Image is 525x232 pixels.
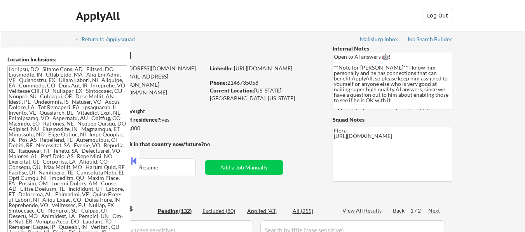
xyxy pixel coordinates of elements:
a: [URL][DOMAIN_NAME] [234,65,292,72]
div: Squad Notes [333,116,452,124]
div: Excluded (80) [202,207,241,215]
div: Internal Notes [333,45,452,52]
div: Back [393,207,405,215]
div: Mailslurp Inbox [360,37,399,42]
div: Next [428,207,441,215]
div: Job Search Builder [407,37,452,42]
div: [US_STATE][GEOGRAPHIC_DATA], [US_STATE] [210,87,320,102]
div: [PERSON_NAME] [76,51,235,60]
div: 2146735058 [210,79,320,87]
div: Pending (132) [158,207,197,215]
div: Location Inclusions: [7,56,127,63]
div: $210,000 [75,124,205,132]
strong: Phone: [210,79,227,86]
div: [EMAIL_ADDRESS][DOMAIN_NAME] [76,65,205,72]
div: View All Results [342,207,384,215]
button: Log Out [422,8,453,23]
div: [EMAIL_ADDRESS][DOMAIN_NAME] [76,73,205,88]
strong: Current Location: [210,87,254,94]
a: ← Return to /applysquad [75,36,142,44]
div: Applied (43) [247,207,286,215]
div: ← Return to /applysquad [75,37,142,42]
a: Job Search Builder [407,36,452,44]
div: 1 / 2 [410,207,428,215]
div: All (255) [293,207,331,215]
div: no [204,140,226,148]
div: [PERSON_NAME][EMAIL_ADDRESS][DOMAIN_NAME] [76,81,205,96]
strong: Will need Visa to work in that country now/future?: [76,141,205,147]
div: 43 sent / 220 bought [75,107,205,115]
a: Mailslurp Inbox [360,36,399,44]
strong: LinkedIn: [210,65,233,72]
div: ApplyAll [76,9,122,23]
button: Add a Job Manually [205,160,283,175]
